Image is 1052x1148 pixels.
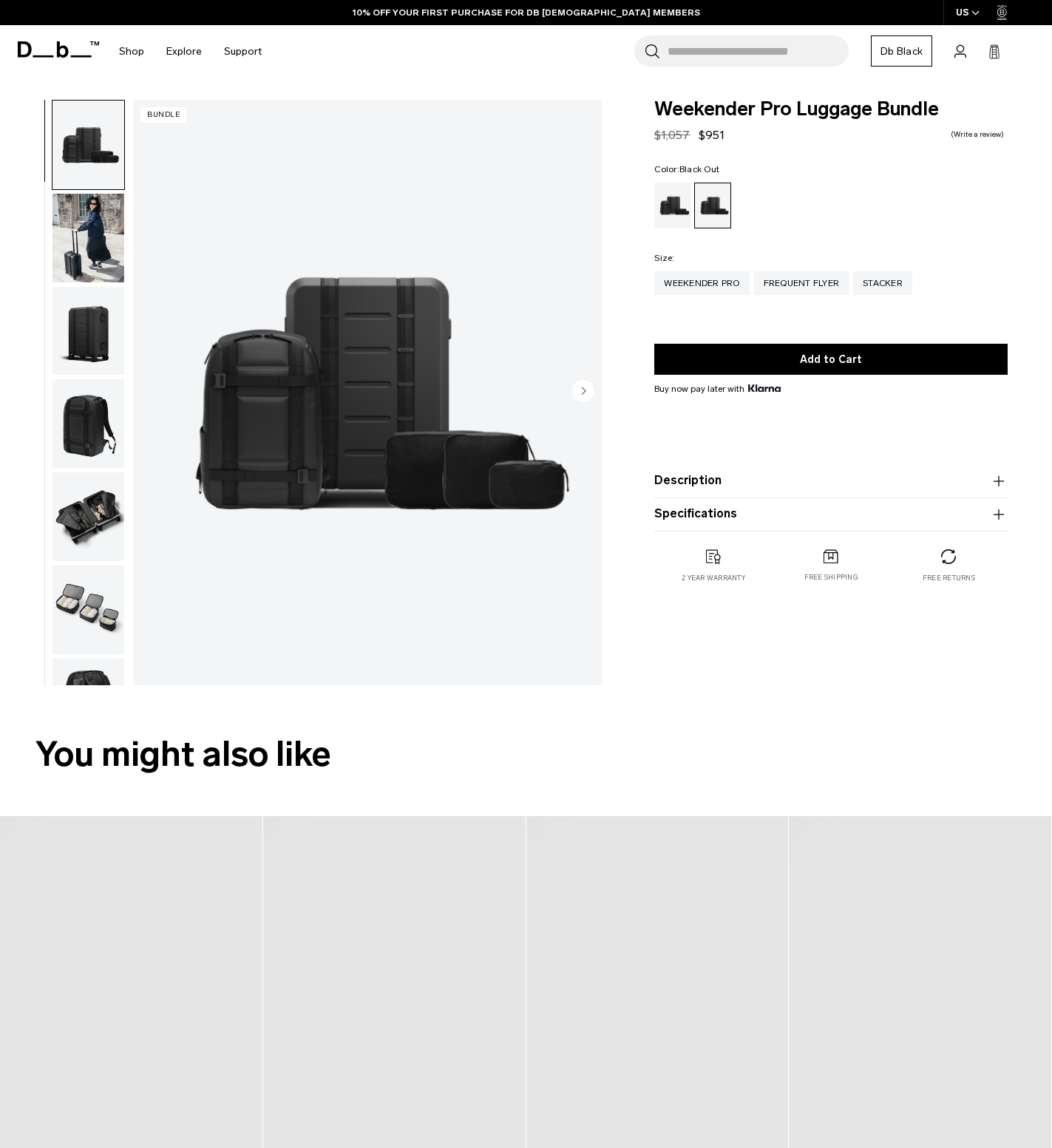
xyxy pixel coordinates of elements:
[133,100,602,685] li: 1 / 9
[682,573,745,583] p: 2 year warranty
[923,573,975,583] p: Free returns
[654,472,1008,490] button: Description
[654,382,780,395] span: Buy now pay later with
[52,193,125,283] button: Weekender Pro Luggage Bundle Black Out
[694,183,731,228] a: Black Out
[35,728,1017,781] h2: You might also like
[654,254,674,262] legend: Size:
[654,183,691,228] a: Silver
[52,287,124,376] img: Weekender Pro Luggage Bundle Black Out
[140,107,186,123] p: Bundle
[654,271,749,295] a: Weekender Pro
[52,378,125,469] button: Weekender Pro Luggage Bundle Black Out
[108,25,273,78] nav: Main Navigation
[853,271,912,295] a: Stacker
[166,25,202,78] a: Explore
[654,128,690,142] s: $1,057
[748,384,780,392] img: {"height" => 20, "alt" => "Klarna"}
[754,271,849,295] a: Frequent Flyer
[699,128,725,142] span: $951
[654,344,1008,375] button: Add to Cart
[654,165,719,174] legend: Color:
[52,565,124,654] img: Weekender Pro Luggage Bundle Black Out
[52,379,124,468] img: Weekender Pro Luggage Bundle Black Out
[679,164,719,174] span: Black Out
[353,6,700,19] a: 10% OFF YOUR FIRST PURCHASE FOR DB [DEMOGRAPHIC_DATA] MEMBERS
[119,25,144,78] a: Shop
[871,35,932,67] a: Db Black
[52,565,125,655] button: Weekender Pro Luggage Bundle Black Out
[52,101,124,189] img: Weekender Pro Luggage Bundle Black Out
[52,659,124,747] img: Weekender Pro Luggage Bundle Black Out
[133,100,602,685] img: Weekender Pro Luggage Bundle Black Out
[52,658,125,748] button: Weekender Pro Luggage Bundle Black Out
[654,506,1008,523] button: Specifications
[804,572,858,583] p: Free shipping
[224,25,262,78] a: Support
[52,194,124,282] img: Weekender Pro Luggage Bundle Black Out
[52,100,125,190] button: Weekender Pro Luggage Bundle Black Out
[52,472,124,561] img: Weekender Pro Luggage Bundle Black Out
[654,100,1008,119] span: Weekender Pro Luggage Bundle
[572,380,594,405] button: Next slide
[52,472,125,562] button: Weekender Pro Luggage Bundle Black Out
[52,286,125,376] button: Weekender Pro Luggage Bundle Black Out
[951,131,1004,138] a: Write a review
